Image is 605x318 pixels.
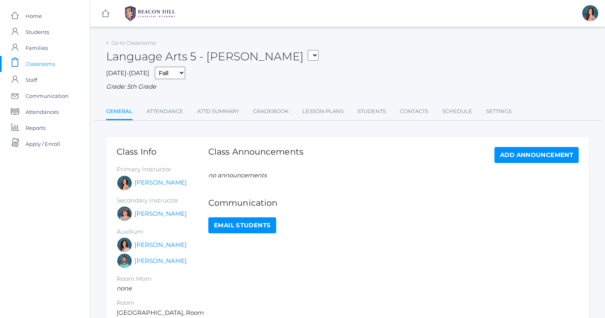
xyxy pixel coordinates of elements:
[117,300,208,306] h5: Room
[442,103,472,119] a: Schedule
[117,237,132,253] div: Cari Burke
[208,171,267,179] em: no announcements
[106,69,149,77] span: [DATE]-[DATE]
[26,136,60,152] span: Apply / Enroll
[26,88,69,104] span: Communication
[117,229,208,235] h5: Auxilium
[302,103,344,119] a: Lesson Plans
[117,147,208,156] h1: Class Info
[26,72,37,88] span: Staff
[134,240,187,250] a: [PERSON_NAME]
[486,103,512,119] a: Settings
[117,166,208,173] h5: Primary Instructor
[134,209,187,219] a: [PERSON_NAME]
[146,103,183,119] a: Attendance
[26,120,45,136] span: Reports
[208,198,579,207] h1: Communication
[358,103,386,119] a: Students
[117,253,132,269] div: Westen Taylor
[26,24,49,40] span: Students
[117,175,132,191] div: Rebecca Salazar
[26,8,42,24] span: Home
[134,256,187,266] a: [PERSON_NAME]
[26,104,59,120] span: Attendances
[582,5,598,21] div: Rebecca Salazar
[208,217,276,233] a: Email Students
[26,40,48,56] span: Families
[208,147,303,161] h1: Class Announcements
[400,103,428,119] a: Contacts
[253,103,289,119] a: Gradebook
[134,178,187,187] a: [PERSON_NAME]
[494,147,579,163] a: Add Announcement
[106,103,132,121] a: General
[106,50,318,63] h2: Language Arts 5 - [PERSON_NAME]
[117,276,208,282] h5: Room Mom
[117,284,132,292] em: none
[111,40,156,46] a: Go to Classrooms
[26,56,55,72] span: Classrooms
[197,103,239,119] a: Attd Summary
[117,197,208,204] h5: Secondary Instructor
[117,206,132,222] div: Sarah Bence
[120,4,180,24] img: BHCALogos-05-308ed15e86a5a0abce9b8dd61676a3503ac9727e845dece92d48e8588c001991.png
[106,82,589,91] div: Grade: 5th Grade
